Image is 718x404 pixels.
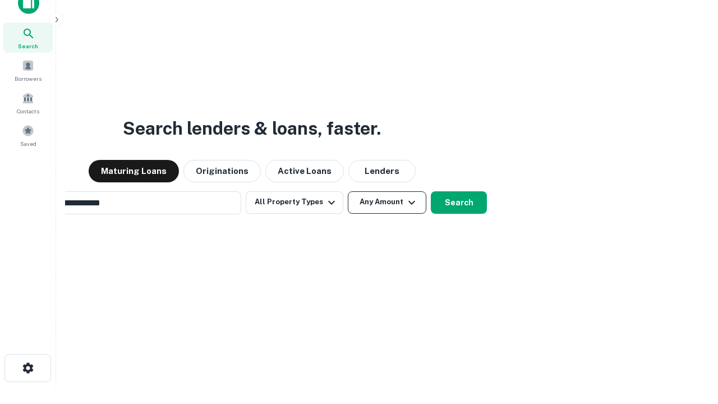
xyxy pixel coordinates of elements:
button: Any Amount [348,191,426,214]
button: Active Loans [265,160,344,182]
a: Contacts [3,88,53,118]
button: Search [431,191,487,214]
button: Maturing Loans [89,160,179,182]
iframe: Chat Widget [662,314,718,368]
button: All Property Types [246,191,343,214]
span: Search [18,42,38,50]
span: Saved [20,139,36,148]
button: Lenders [348,160,416,182]
span: Borrowers [15,74,42,83]
a: Borrowers [3,55,53,85]
h3: Search lenders & loans, faster. [123,115,381,142]
a: Saved [3,120,53,150]
a: Search [3,22,53,53]
button: Originations [183,160,261,182]
span: Contacts [17,107,39,116]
